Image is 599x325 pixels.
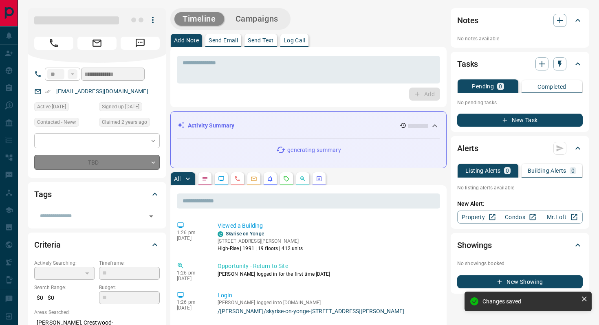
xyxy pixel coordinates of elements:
[457,200,583,208] p: New Alert:
[457,114,583,127] button: New Task
[34,238,61,251] h2: Criteria
[465,168,501,173] p: Listing Alerts
[457,138,583,158] div: Alerts
[457,211,499,224] a: Property
[457,97,583,109] p: No pending tasks
[45,89,51,94] svg: Email Verified
[283,176,290,182] svg: Requests
[226,231,264,237] a: Skyrise on Yonge
[99,118,160,129] div: Fri Dec 30 2022
[102,118,147,126] span: Claimed 2 years ago
[99,284,160,291] p: Budget:
[537,84,566,90] p: Completed
[506,168,509,173] p: 0
[218,308,437,314] a: /[PERSON_NAME]/skyrise-on-yonge-[STREET_ADDRESS][PERSON_NAME]
[267,176,273,182] svg: Listing Alerts
[99,102,160,114] div: Fri Dec 30 2022
[56,88,148,94] a: [EMAIL_ADDRESS][DOMAIN_NAME]
[218,222,437,230] p: Viewed a Building
[316,176,322,182] svg: Agent Actions
[457,142,478,155] h2: Alerts
[499,211,541,224] a: Condos
[37,103,66,111] span: Active [DATE]
[34,102,95,114] div: Mon Aug 11 2025
[218,262,437,270] p: Opportunity - Return to Site
[121,37,160,50] span: Message
[34,37,73,50] span: Call
[77,37,117,50] span: Email
[299,176,306,182] svg: Opportunities
[174,176,181,182] p: All
[177,276,205,281] p: [DATE]
[227,12,286,26] button: Campaigns
[457,239,492,252] h2: Showings
[499,83,502,89] p: 0
[248,37,274,43] p: Send Text
[34,284,95,291] p: Search Range:
[287,146,341,154] p: generating summary
[457,235,583,255] div: Showings
[218,300,437,305] p: [PERSON_NAME] logged into [DOMAIN_NAME]
[145,211,157,222] button: Open
[457,11,583,30] div: Notes
[218,237,303,245] p: [STREET_ADDRESS][PERSON_NAME]
[202,176,208,182] svg: Notes
[528,168,566,173] p: Building Alerts
[177,270,205,276] p: 1:26 pm
[284,37,305,43] p: Log Call
[177,305,205,311] p: [DATE]
[218,291,437,300] p: Login
[218,245,303,252] p: High-Rise | 1991 | 19 floors | 412 units
[457,275,583,288] button: New Showing
[457,184,583,191] p: No listing alerts available
[209,37,238,43] p: Send Email
[34,184,160,204] div: Tags
[102,103,139,111] span: Signed up [DATE]
[571,168,575,173] p: 0
[99,259,160,267] p: Timeframe:
[457,35,583,42] p: No notes available
[218,270,437,278] p: [PERSON_NAME] logged in for the first time [DATE]
[174,37,199,43] p: Add Note
[177,235,205,241] p: [DATE]
[472,83,494,89] p: Pending
[234,176,241,182] svg: Calls
[457,54,583,74] div: Tasks
[188,121,234,130] p: Activity Summary
[541,211,583,224] a: Mr.Loft
[34,188,51,201] h2: Tags
[218,231,223,237] div: condos.ca
[37,118,76,126] span: Contacted - Never
[34,259,95,267] p: Actively Searching:
[218,176,225,182] svg: Lead Browsing Activity
[34,155,160,170] div: TBD
[177,118,440,133] div: Activity Summary
[177,230,205,235] p: 1:26 pm
[34,291,95,305] p: $0 - $0
[457,57,478,70] h2: Tasks
[457,14,478,27] h2: Notes
[457,260,583,267] p: No showings booked
[482,298,578,305] div: Changes saved
[34,309,160,316] p: Areas Searched:
[251,176,257,182] svg: Emails
[177,299,205,305] p: 1:26 pm
[34,235,160,255] div: Criteria
[174,12,224,26] button: Timeline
